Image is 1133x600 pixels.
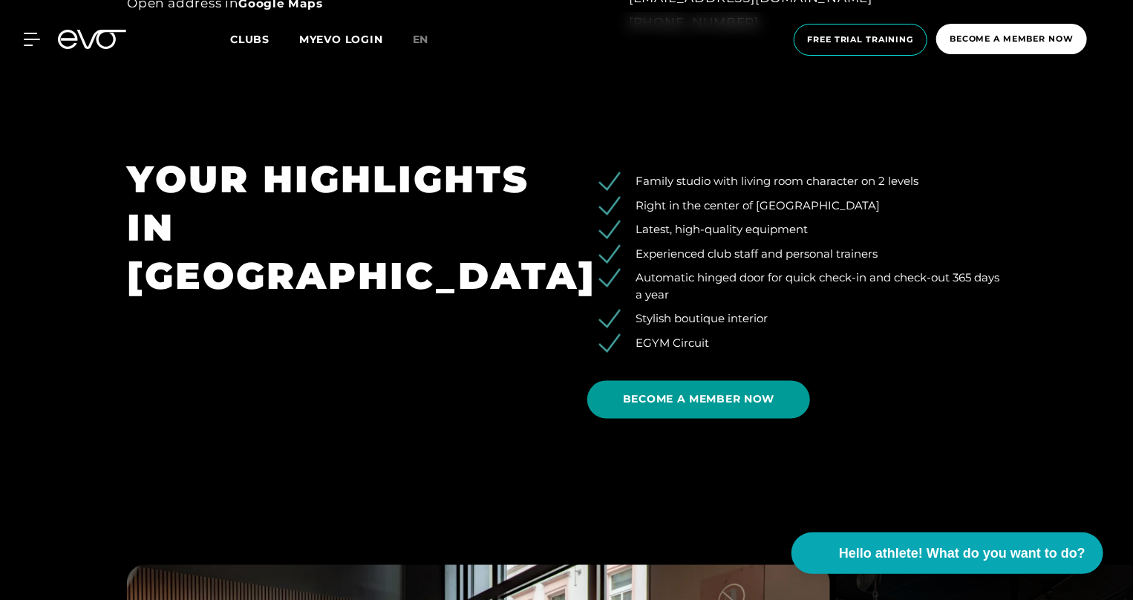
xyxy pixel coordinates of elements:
a: En [413,31,447,48]
span: Free trial training [808,33,914,46]
button: Hello athlete! What do you want to do? [791,532,1103,574]
span: Become a member now [950,33,1074,45]
li: Right in the center of [GEOGRAPHIC_DATA] [610,198,1006,215]
a: Free trial training [789,24,933,56]
li: Latest, high-quality equipment [610,222,1006,239]
h1: YOUR HIGHLIGHTS IN [GEOGRAPHIC_DATA] [127,156,546,301]
a: MYEVO LOGIN [299,33,383,46]
span: Clubs [230,33,270,46]
a: Become a member now [932,24,1091,56]
li: Automatic hinged door for quick check-in and check-out 365 days a year [610,270,1006,304]
li: Family studio with living room character on 2 levels [610,174,1006,191]
span: Hello athlete! What do you want to do? [839,544,1085,564]
a: BECOME A MEMBER NOW [587,370,816,430]
li: Experienced club staff and personal trainers [610,247,1006,264]
span: BECOME A MEMBER NOW [623,392,774,408]
a: Clubs [230,32,299,46]
li: Stylish boutique interior [610,311,1006,328]
li: EGYM Circuit [610,336,1006,353]
span: En [413,33,429,46]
